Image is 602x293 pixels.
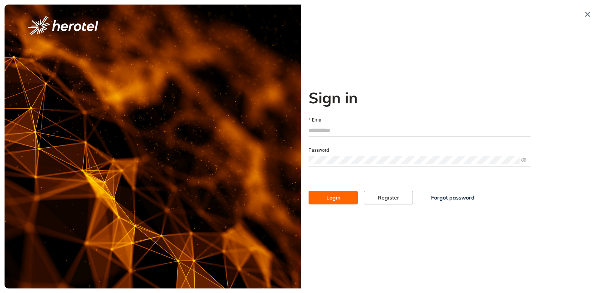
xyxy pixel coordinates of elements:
button: Login [309,191,358,204]
img: cover image [5,5,301,288]
span: Forgot password [431,193,475,202]
label: Email [309,117,324,124]
span: Login [326,193,340,202]
input: Password [309,156,520,164]
label: Password [309,147,329,154]
button: Register [364,191,413,204]
h2: Sign in [309,89,531,107]
button: logo [16,16,110,35]
input: Email [309,125,531,136]
span: eye-invisible [521,157,526,163]
button: Forgot password [419,191,487,204]
span: Register [378,193,399,202]
img: logo [28,16,98,35]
